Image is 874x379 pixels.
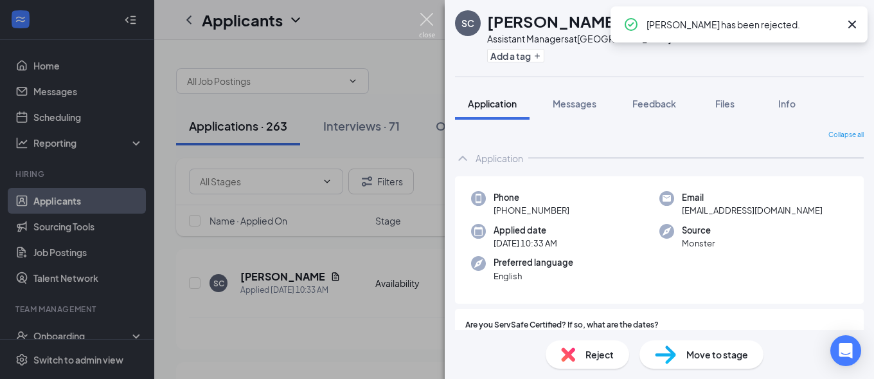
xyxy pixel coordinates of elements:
[494,204,569,217] span: [PHONE_NUMBER]
[494,191,569,204] span: Phone
[715,98,735,109] span: Files
[487,32,671,45] div: Assistant Managers at [GEOGRAPHIC_DATA]
[647,17,839,32] div: [PERSON_NAME] has been rejected.
[828,130,864,140] span: Collapse all
[682,204,823,217] span: [EMAIL_ADDRESS][DOMAIN_NAME]
[778,98,796,109] span: Info
[533,52,541,60] svg: Plus
[686,347,748,362] span: Move to stage
[494,256,573,269] span: Preferred language
[468,98,517,109] span: Application
[682,224,715,237] span: Source
[455,151,470,166] svg: ChevronUp
[494,270,573,282] span: English
[476,152,523,165] div: Application
[487,10,620,32] h1: [PERSON_NAME]
[682,191,823,204] span: Email
[632,98,676,109] span: Feedback
[494,237,557,250] span: [DATE] 10:33 AM
[494,224,557,237] span: Applied date
[682,237,715,250] span: Monster
[623,17,639,32] svg: CheckmarkCircle
[830,335,861,366] div: Open Intercom Messenger
[487,49,544,62] button: PlusAdd a tag
[844,17,860,32] svg: Cross
[465,319,659,331] span: Are you ServSafe Certified? If so, what are the dates?
[553,98,596,109] span: Messages
[461,17,474,30] div: SC
[585,347,614,362] span: Reject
